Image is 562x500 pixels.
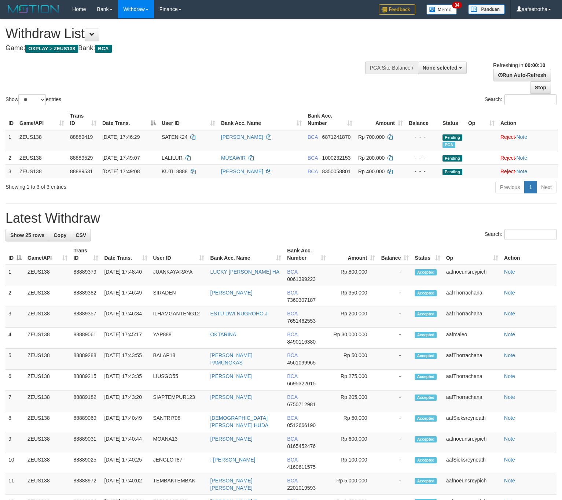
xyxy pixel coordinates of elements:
[287,478,297,484] span: BCA
[5,453,25,474] td: 10
[378,244,412,265] th: Balance: activate to sort column ascending
[516,134,527,140] a: Note
[207,244,284,265] th: Bank Acc. Name: activate to sort column ascending
[5,180,229,190] div: Showing 1 to 3 of 3 entries
[210,352,252,366] a: [PERSON_NAME] PAMUNGKAS
[287,311,297,316] span: BCA
[25,453,70,474] td: ZEUS138
[25,265,70,286] td: ZEUS138
[5,26,367,41] h1: Withdraw List
[5,109,16,130] th: ID
[536,181,557,193] a: Next
[524,181,537,193] a: 1
[287,332,297,337] span: BCA
[101,453,150,474] td: [DATE] 17:40:25
[358,134,385,140] span: Rp 700.000
[287,422,316,428] span: Copy 0512666190 to clipboard
[5,164,16,178] td: 3
[378,286,412,307] td: -
[70,432,101,453] td: 88889031
[101,244,150,265] th: Date Trans.: activate to sort column ascending
[378,370,412,390] td: -
[210,415,268,428] a: [DEMOGRAPHIC_DATA][PERSON_NAME] HUDA
[415,353,437,359] span: Accepted
[409,133,437,141] div: - - -
[504,229,557,240] input: Search:
[16,130,67,151] td: ZEUS138
[485,229,557,240] label: Search:
[500,155,515,161] a: Reject
[465,109,497,130] th: Op: activate to sort column ascending
[443,307,501,328] td: aafThorrachana
[329,265,378,286] td: Rp 800,000
[468,4,505,14] img: panduan.png
[329,286,378,307] td: Rp 350,000
[101,432,150,453] td: [DATE] 17:40:44
[284,244,328,265] th: Bank Acc. Number: activate to sort column ascending
[25,411,70,432] td: ZEUS138
[70,155,93,161] span: 88889529
[329,328,378,349] td: Rp 30,000,000
[162,168,188,174] span: KUTIL8888
[530,81,551,94] a: Stop
[329,349,378,370] td: Rp 50,000
[218,109,305,130] th: Bank Acc. Name: activate to sort column ascending
[210,269,279,275] a: LUCKY [PERSON_NAME] HA
[497,164,558,178] td: ·
[101,307,150,328] td: [DATE] 17:46:34
[415,311,437,317] span: Accepted
[5,349,25,370] td: 5
[493,62,545,68] span: Refreshing in:
[10,232,44,238] span: Show 25 rows
[287,318,316,324] span: Copy 7651462553 to clipboard
[95,45,111,53] span: BCA
[504,457,515,463] a: Note
[504,311,515,316] a: Note
[497,151,558,164] td: ·
[415,457,437,463] span: Accepted
[210,457,255,463] a: I [PERSON_NAME]
[71,229,91,241] a: CSV
[504,394,515,400] a: Note
[305,109,355,130] th: Bank Acc. Number: activate to sort column ascending
[322,168,351,174] span: Copy 8350058801 to clipboard
[102,155,140,161] span: [DATE] 17:49:07
[378,432,412,453] td: -
[442,169,462,175] span: Pending
[70,265,101,286] td: 88889379
[442,155,462,162] span: Pending
[493,69,551,81] a: Run Auto-Refresh
[504,478,515,484] a: Note
[516,168,527,174] a: Note
[504,290,515,296] a: Note
[150,370,207,390] td: LIUSGO55
[70,134,93,140] span: 88889419
[287,297,316,303] span: Copy 7360307187 to clipboard
[150,307,207,328] td: ILHAMGANTENG12
[210,332,236,337] a: OKTARINA
[101,349,150,370] td: [DATE] 17:43:55
[443,286,501,307] td: aafThorrachana
[101,474,150,495] td: [DATE] 17:40:02
[150,453,207,474] td: JENGLOT87
[162,155,183,161] span: LALILUR
[102,168,140,174] span: [DATE] 17:49:08
[150,349,207,370] td: BALAP18
[18,94,46,105] select: Showentries
[25,474,70,495] td: ZEUS138
[5,307,25,328] td: 3
[5,130,16,151] td: 1
[287,394,297,400] span: BCA
[322,134,351,140] span: Copy 6871241870 to clipboard
[221,134,263,140] a: [PERSON_NAME]
[495,181,525,193] a: Previous
[210,311,267,316] a: ESTU DWI NUGROHO J
[287,457,297,463] span: BCA
[287,290,297,296] span: BCA
[415,332,437,338] span: Accepted
[378,453,412,474] td: -
[355,109,406,130] th: Amount: activate to sort column ascending
[443,349,501,370] td: aafThorrachana
[415,415,437,422] span: Accepted
[415,436,437,442] span: Accepted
